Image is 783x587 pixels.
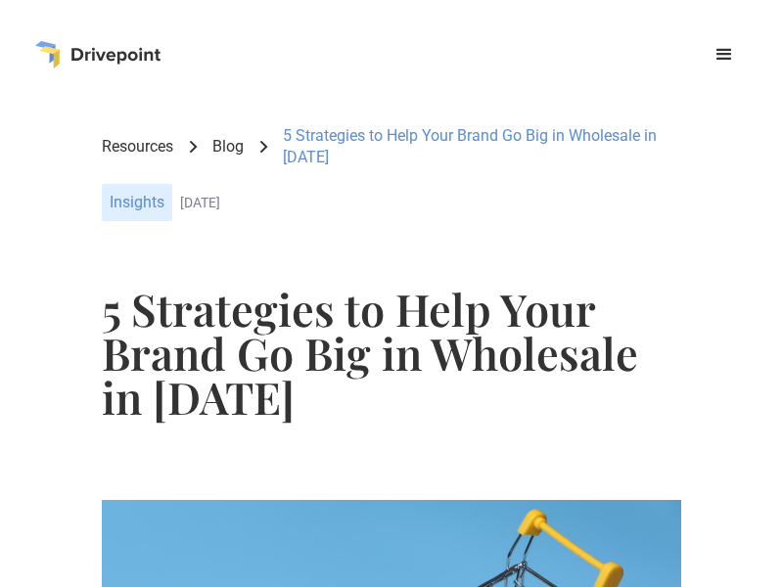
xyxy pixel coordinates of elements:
[102,136,173,158] a: Resources
[212,136,244,158] a: Blog
[180,195,681,211] div: [DATE]
[102,287,681,419] h1: 5 Strategies to Help Your Brand Go Big in Wholesale in [DATE]
[102,184,172,221] div: Insights
[701,31,748,78] div: menu
[35,41,161,68] a: home
[283,125,681,168] div: 5 Strategies to Help Your Brand Go Big in Wholesale in [DATE]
